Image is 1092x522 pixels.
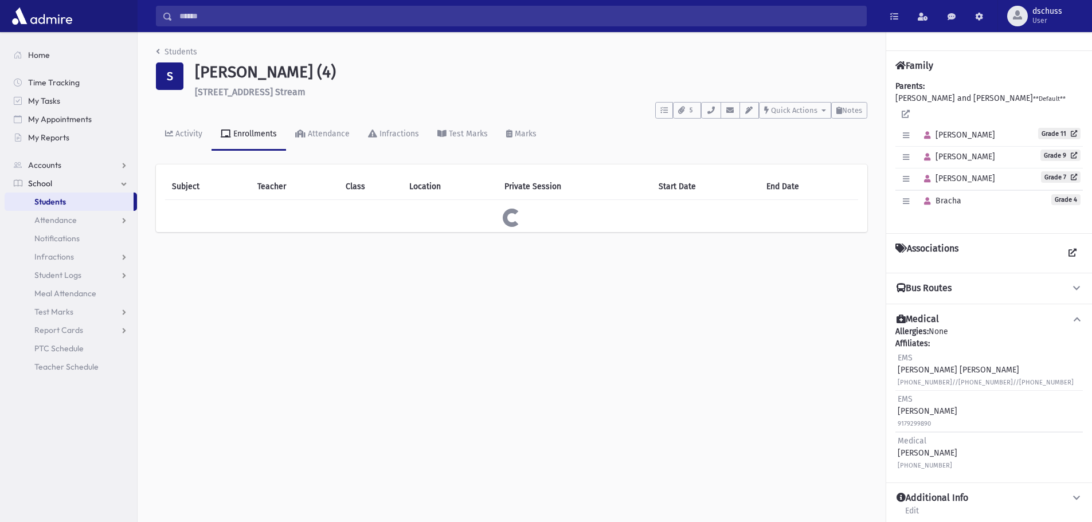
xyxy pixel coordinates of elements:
span: Notifications [34,233,80,244]
span: 5 [686,105,696,116]
span: School [28,178,52,189]
div: [PERSON_NAME] [PERSON_NAME] [898,352,1074,388]
a: Report Cards [5,321,137,339]
span: EMS [898,394,913,404]
h4: Family [895,60,933,71]
th: Teacher [251,174,339,200]
span: [PERSON_NAME] [919,130,995,140]
span: Notes [842,106,862,115]
th: Class [339,174,402,200]
span: My Tasks [28,96,60,106]
div: None [895,325,1083,473]
h4: Medical [897,313,939,325]
a: My Appointments [5,110,137,128]
span: Meal Attendance [34,288,96,299]
a: Teacher Schedule [5,358,137,376]
a: Time Tracking [5,73,137,92]
small: 9179299890 [898,420,931,427]
span: Report Cards [34,325,83,335]
button: Additional Info [895,492,1083,504]
a: Meal Attendance [5,284,137,303]
div: S [156,62,183,90]
span: My Reports [28,132,69,143]
img: AdmirePro [9,5,75,28]
a: Student Logs [5,266,137,284]
a: Accounts [5,156,137,174]
button: Notes [831,102,867,119]
a: Notifications [5,229,137,248]
a: Enrollments [212,119,286,151]
span: Test Marks [34,307,73,317]
div: Test Marks [447,129,488,139]
div: [PERSON_NAME] [898,393,957,429]
small: [PHONE_NUMBER] [898,462,952,469]
h1: [PERSON_NAME] (4) [195,62,867,82]
button: Medical [895,313,1083,325]
span: Grade 4 [1051,194,1081,205]
span: My Appointments [28,114,92,124]
a: View all Associations [1062,243,1083,264]
b: Allergies: [895,327,929,336]
span: Accounts [28,160,61,170]
h6: [STREET_ADDRESS] Stream [195,87,867,97]
div: Attendance [306,129,350,139]
a: Test Marks [5,303,137,321]
div: Marks [512,129,537,139]
a: Activity [156,119,212,151]
span: Bracha [919,196,961,206]
span: Attendance [34,215,77,225]
a: Marks [497,119,546,151]
button: 5 [673,102,701,119]
a: PTC Schedule [5,339,137,358]
th: Subject [165,174,251,200]
span: Medical [898,436,926,446]
a: My Reports [5,128,137,147]
h4: Bus Routes [897,282,952,295]
a: Test Marks [428,119,497,151]
input: Search [173,6,866,26]
span: Time Tracking [28,77,80,88]
a: Students [5,193,134,211]
button: Quick Actions [759,102,831,119]
div: Infractions [377,129,419,139]
span: [PERSON_NAME] [919,152,995,162]
div: Activity [173,129,202,139]
a: Infractions [359,119,428,151]
span: Student Logs [34,270,81,280]
span: EMS [898,353,913,363]
a: Students [156,47,197,57]
span: Infractions [34,252,74,262]
a: School [5,174,137,193]
div: [PERSON_NAME] [898,435,957,471]
a: Home [5,46,137,64]
th: End Date [760,174,858,200]
span: PTC Schedule [34,343,84,354]
span: [PERSON_NAME] [919,174,995,183]
a: Grade 7 [1041,171,1081,183]
div: [PERSON_NAME] and [PERSON_NAME] [895,80,1083,224]
span: dschuss [1032,7,1062,16]
nav: breadcrumb [156,46,197,62]
a: Grade 11 [1038,128,1081,139]
button: Bus Routes [895,282,1083,295]
th: Location [402,174,498,200]
b: Parents: [895,81,925,91]
th: Start Date [652,174,760,200]
span: Students [34,197,66,207]
span: Quick Actions [771,106,817,115]
h4: Associations [895,243,958,264]
span: Teacher Schedule [34,362,99,372]
a: Infractions [5,248,137,266]
h4: Additional Info [897,492,968,504]
a: Attendance [286,119,359,151]
span: Home [28,50,50,60]
small: [PHONE_NUMBER]//[PHONE_NUMBER]//[PHONE_NUMBER] [898,379,1074,386]
a: Grade 9 [1040,150,1081,161]
div: Enrollments [231,129,277,139]
th: Private Session [498,174,652,200]
b: Affiliates: [895,339,930,348]
a: My Tasks [5,92,137,110]
span: User [1032,16,1062,25]
a: Attendance [5,211,137,229]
